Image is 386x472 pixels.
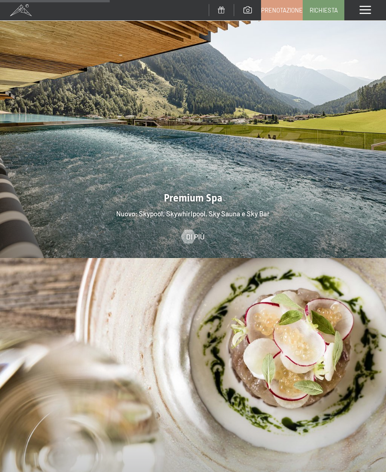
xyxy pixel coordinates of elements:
a: Prenotazione [261,0,302,20]
span: Di più [186,232,205,242]
a: Richiesta [303,0,344,20]
span: Richiesta [310,6,338,14]
span: Prenotazione [261,6,303,14]
a: Di più [181,232,205,242]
